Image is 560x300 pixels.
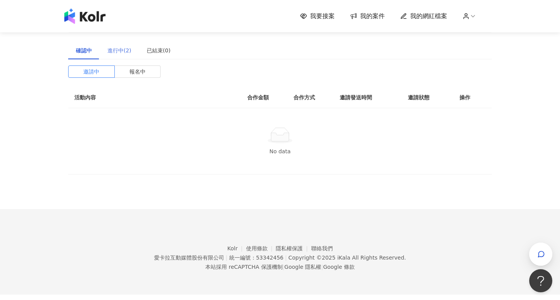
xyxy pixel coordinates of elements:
[360,12,385,20] span: 我的案件
[287,87,334,108] th: 合作方式
[147,46,171,55] div: 已結束(0)
[453,87,492,108] th: 操作
[129,66,146,77] span: 報名中
[76,46,92,55] div: 確認中
[241,87,287,108] th: 合作金額
[227,245,246,251] a: Kolr
[337,255,350,261] a: iKala
[68,87,222,108] th: 活動內容
[529,269,552,292] iframe: Help Scout Beacon - Open
[77,147,483,156] div: No data
[323,264,355,270] a: Google 條款
[246,245,276,251] a: 使用條款
[64,8,106,24] img: logo
[229,255,283,261] div: 統一編號：53342456
[154,255,224,261] div: 愛卡拉互動媒體股份有限公司
[300,12,335,20] a: 我要接案
[410,12,447,20] span: 我的網紅檔案
[311,245,333,251] a: 聯絡我們
[310,12,335,20] span: 我要接案
[350,12,385,20] a: 我的案件
[321,264,323,270] span: |
[276,245,311,251] a: 隱私權保護
[288,255,406,261] div: Copyright © 2025 All Rights Reserved.
[205,262,354,272] span: 本站採用 reCAPTCHA 保護機制
[285,255,287,261] span: |
[283,264,285,270] span: |
[284,264,321,270] a: Google 隱私權
[226,255,228,261] span: |
[402,87,453,108] th: 邀請狀態
[334,87,402,108] th: 邀請發送時間
[83,66,99,77] span: 邀請中
[400,12,447,20] a: 我的網紅檔案
[107,46,131,55] div: 進行中(2)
